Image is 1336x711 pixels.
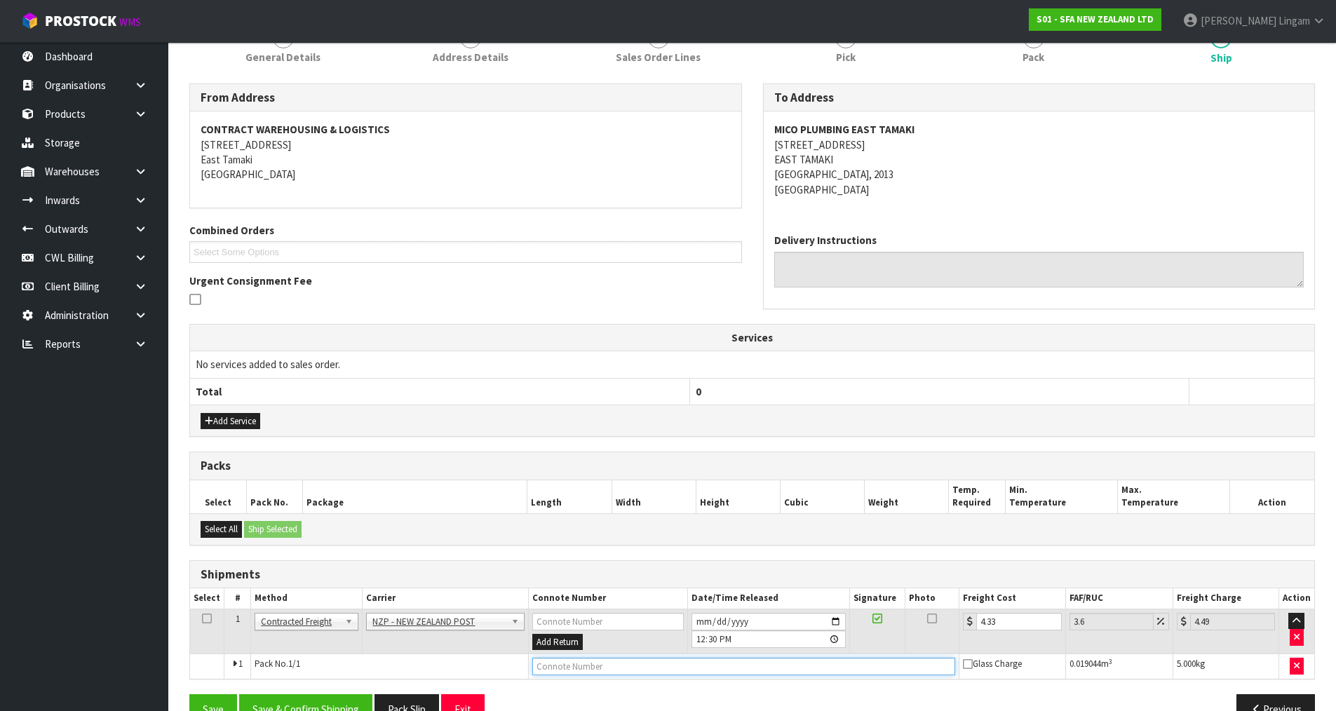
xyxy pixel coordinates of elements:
span: ProStock [45,12,116,30]
th: Min. Temperature [1005,480,1117,513]
strong: MICO PLUMBING EAST TAMAKI [774,123,915,136]
span: Pick [836,50,856,65]
button: Select All [201,521,242,538]
span: 0.019044 [1070,658,1101,670]
th: Connote Number [528,588,687,609]
td: No services added to sales order. [190,351,1314,378]
th: Package [302,480,527,513]
address: [STREET_ADDRESS] EAST TAMAKI [GEOGRAPHIC_DATA], 2013 [GEOGRAPHIC_DATA] [774,122,1304,197]
span: Contracted Freight [261,614,339,630]
input: Connote Number [532,658,956,675]
button: Ship Selected [244,521,302,538]
th: # [224,588,251,609]
th: Method [251,588,363,609]
span: 1 [236,613,240,625]
img: cube-alt.png [21,12,39,29]
th: Weight [865,480,949,513]
input: Connote Number [532,613,684,630]
th: FAF/RUC [1065,588,1173,609]
span: 1 [238,658,243,670]
th: Date/Time Released [687,588,849,609]
th: Action [1230,480,1314,513]
input: Freight Cost [976,613,1061,630]
sup: 3 [1109,657,1112,666]
button: Add Service [201,413,260,430]
span: 1/1 [288,658,300,670]
th: Width [612,480,696,513]
th: Total [190,378,689,405]
strong: CONTRACT WAREHOUSING & LOGISTICS [201,123,390,136]
strong: S01 - SFA NEW ZEALAND LTD [1037,13,1154,25]
th: Height [696,480,780,513]
td: kg [1173,654,1278,679]
th: Freight Charge [1173,588,1278,609]
th: Max. Temperature [1117,480,1229,513]
h3: Shipments [201,568,1304,581]
span: Address Details [433,50,508,65]
label: Urgent Consignment Fee [189,273,312,288]
span: 0 [696,385,701,398]
th: Pack No. [246,480,302,513]
span: General Details [245,50,320,65]
small: WMS [119,15,141,29]
span: Ship [1210,50,1232,65]
th: Freight Cost [959,588,1065,609]
label: Combined Orders [189,223,274,238]
a: S01 - SFA NEW ZEALAND LTD [1029,8,1161,31]
span: 5.000 [1177,658,1196,670]
th: Select [190,588,224,609]
input: Freight Charge [1190,613,1275,630]
button: Add Return [532,634,583,651]
span: NZP - NEW ZEALAND POST [372,614,505,630]
span: Lingam [1278,14,1310,27]
span: [PERSON_NAME] [1201,14,1276,27]
th: Select [190,480,246,513]
h3: Packs [201,459,1304,473]
h3: From Address [201,91,731,104]
th: Temp. Required [949,480,1005,513]
span: Pack [1023,50,1044,65]
td: m [1065,654,1173,679]
th: Signature [849,588,905,609]
td: Pack No. [251,654,529,679]
input: Freight Adjustment [1070,613,1154,630]
th: Cubic [781,480,865,513]
th: Carrier [363,588,528,609]
span: Glass Charge [963,658,1022,670]
th: Services [190,325,1314,351]
th: Action [1278,588,1314,609]
h3: To Address [774,91,1304,104]
label: Delivery Instructions [774,233,877,248]
th: Length [527,480,612,513]
span: Sales Order Lines [616,50,701,65]
address: [STREET_ADDRESS] East Tamaki [GEOGRAPHIC_DATA] [201,122,731,182]
th: Photo [905,588,959,609]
